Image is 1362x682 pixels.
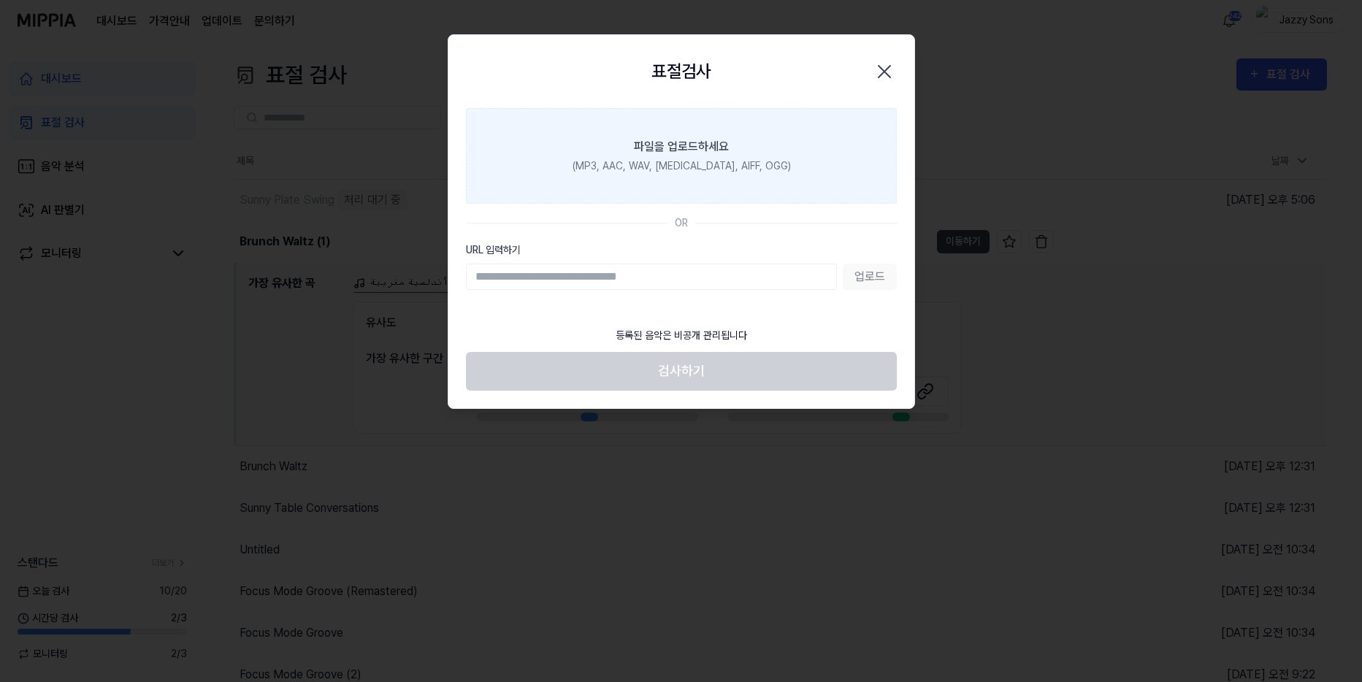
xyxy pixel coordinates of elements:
[607,319,756,352] div: 등록된 음악은 비공개 관리됩니다
[675,215,688,231] div: OR
[572,158,790,174] div: (MP3, AAC, WAV, [MEDICAL_DATA], AIFF, OGG)
[651,58,711,85] h2: 표절검사
[466,242,897,258] label: URL 입력하기
[634,138,729,156] div: 파일을 업로드하세요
